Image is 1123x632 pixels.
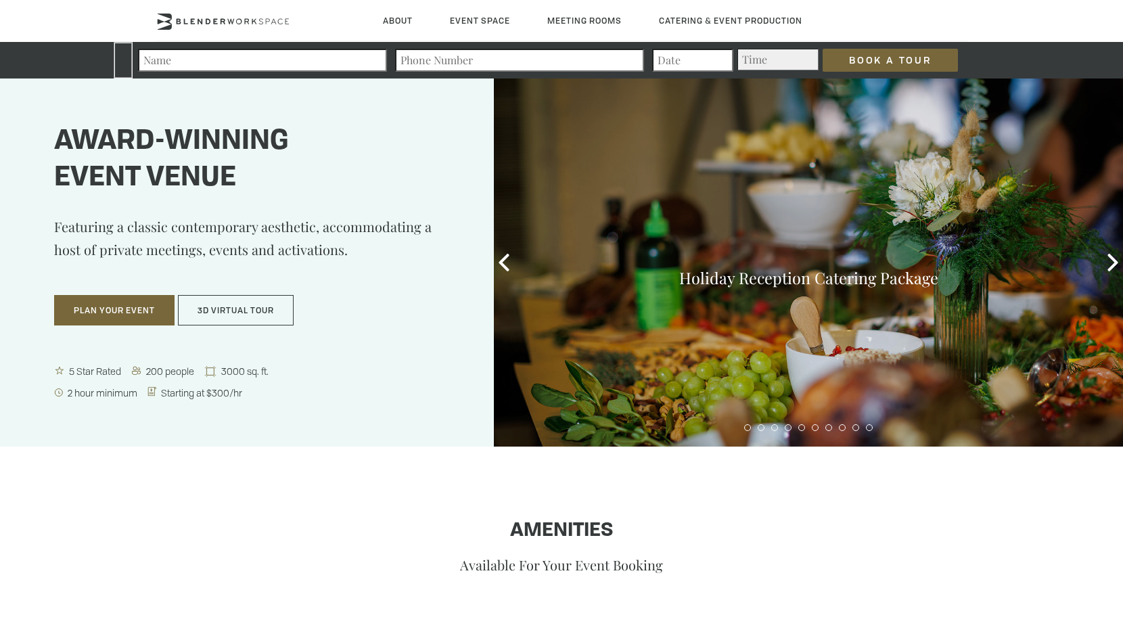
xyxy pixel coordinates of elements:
[395,49,644,72] input: Phone Number
[679,267,938,288] a: Holiday Reception Catering Package
[219,365,273,378] span: 3000 sq. ft.
[65,386,141,399] span: 2 hour minimum
[138,49,387,72] input: Name
[54,124,460,197] h1: Award-winning event venue
[178,295,294,326] button: 3D Virtual Tour
[143,365,198,378] span: 200 people
[66,365,125,378] span: 5 Star Rated
[54,215,460,281] p: Featuring a classic contemporary aesthetic, accommodating a host of private meetings, events and ...
[156,556,967,574] p: Available For Your Event Booking
[158,386,246,399] span: Starting at $300/hr
[652,49,733,72] input: Date
[823,49,958,72] input: Book a Tour
[156,520,967,542] h1: Amenities
[54,295,175,326] button: Plan Your Event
